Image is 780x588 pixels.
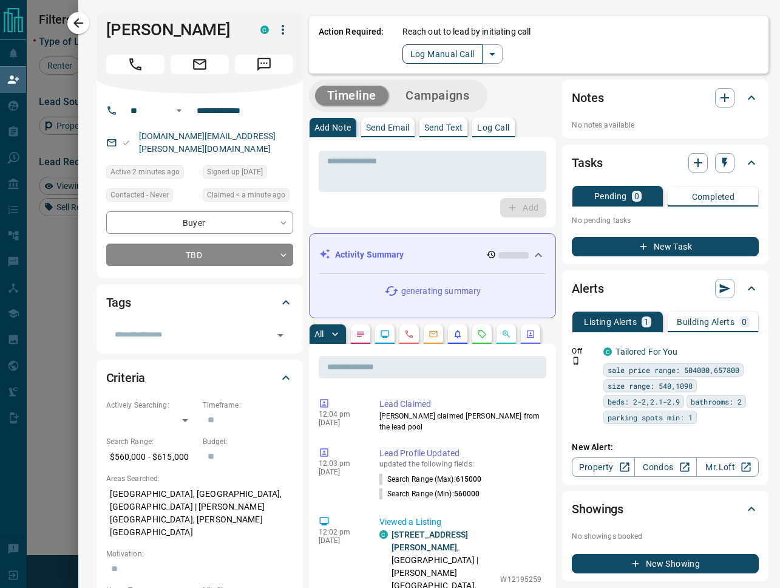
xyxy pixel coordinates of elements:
[314,330,324,338] p: All
[379,398,542,411] p: Lead Claimed
[106,55,164,74] span: Call
[572,148,759,177] div: Tasks
[572,83,759,112] div: Notes
[379,474,482,485] p: Search Range (Max) :
[314,123,351,132] p: Add Note
[608,395,680,408] span: beds: 2-2,2.1-2.9
[572,274,759,303] div: Alerts
[319,410,361,419] p: 12:04 pm
[572,531,759,542] p: No showings booked
[319,468,361,476] p: [DATE]
[319,528,361,536] p: 12:02 pm
[572,120,759,131] p: No notes available
[207,166,263,178] span: Signed up [DATE]
[171,55,229,74] span: Email
[139,131,276,154] a: [DOMAIN_NAME][EMAIL_ADDRESS][PERSON_NAME][DOMAIN_NAME]
[691,395,742,408] span: bathrooms: 2
[319,244,546,266] div: Activity Summary
[608,411,693,423] span: parking spots min: 1
[402,26,531,38] p: Reach out to lead by initiating call
[172,103,186,118] button: Open
[392,530,469,552] a: [STREET_ADDRESS][PERSON_NAME]
[110,189,169,201] span: Contacted - Never
[260,26,269,34] div: condos.ca
[526,329,535,339] svg: Agent Actions
[603,347,612,356] div: condos.ca
[106,165,197,182] div: Mon Aug 18 2025
[477,329,487,339] svg: Requests
[594,192,627,200] p: Pending
[203,188,293,205] div: Mon Aug 18 2025
[453,329,463,339] svg: Listing Alerts
[106,549,293,559] p: Motivation:
[572,494,759,524] div: Showings
[106,436,197,447] p: Search Range:
[379,530,388,539] div: condos.ca
[106,20,242,39] h1: [PERSON_NAME]
[272,327,289,344] button: Open
[616,347,677,357] a: Tailored For You
[608,364,739,376] span: sale price range: 504000,657800
[106,368,146,388] h2: Criteria
[742,318,747,326] p: 0
[335,248,404,261] p: Activity Summary
[572,357,580,365] svg: Push Notification Only
[379,447,542,460] p: Lead Profile Updated
[106,473,293,484] p: Areas Searched:
[572,457,634,477] a: Property
[572,346,596,357] p: Off
[696,457,759,477] a: Mr.Loft
[692,193,735,201] p: Completed
[106,288,293,317] div: Tags
[634,192,639,200] p: 0
[572,499,623,519] h2: Showings
[110,166,180,178] span: Active 2 minutes ago
[424,123,463,132] p: Send Text
[319,419,361,427] p: [DATE]
[572,211,759,230] p: No pending tasks
[634,457,697,477] a: Condos
[572,153,602,173] h2: Tasks
[584,318,637,326] p: Listing Alerts
[500,574,541,585] p: W12195259
[235,55,293,74] span: Message
[106,293,131,312] h2: Tags
[429,329,438,339] svg: Emails
[203,165,293,182] div: Mon Aug 26 2024
[106,363,293,392] div: Criteria
[572,237,759,256] button: New Task
[319,459,361,468] p: 12:03 pm
[456,475,482,484] span: 615000
[106,400,197,411] p: Actively Searching:
[379,488,480,499] p: Search Range (Min) :
[393,86,481,106] button: Campaigns
[572,279,603,298] h2: Alerts
[106,484,293,542] p: [GEOGRAPHIC_DATA], [GEOGRAPHIC_DATA], [GEOGRAPHIC_DATA] | [PERSON_NAME][GEOGRAPHIC_DATA], [PERSON...
[106,447,197,467] p: $560,000 - $615,000
[379,460,542,468] p: updated the following fields:
[106,211,293,234] div: Buyer
[404,329,414,339] svg: Calls
[454,490,480,498] span: 560000
[608,380,693,392] span: size range: 540,1098
[402,44,483,64] button: Log Manual Call
[379,411,542,432] p: [PERSON_NAME] claimed [PERSON_NAME] from the lead pool
[501,329,511,339] svg: Opportunities
[356,329,365,339] svg: Notes
[572,441,759,454] p: New Alert:
[315,86,389,106] button: Timeline
[203,436,293,447] p: Budget:
[319,536,361,545] p: [DATE]
[207,189,285,201] span: Claimed < a minute ago
[319,26,384,64] p: Action Required:
[379,516,542,528] p: Viewed a Listing
[644,318,649,326] p: 1
[106,244,293,266] div: TBD
[572,554,759,573] button: New Showing
[203,400,293,411] p: Timeframe:
[677,318,734,326] p: Building Alerts
[402,44,503,64] div: split button
[366,123,410,132] p: Send Email
[122,138,131,147] svg: Email Valid
[380,329,390,339] svg: Lead Browsing Activity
